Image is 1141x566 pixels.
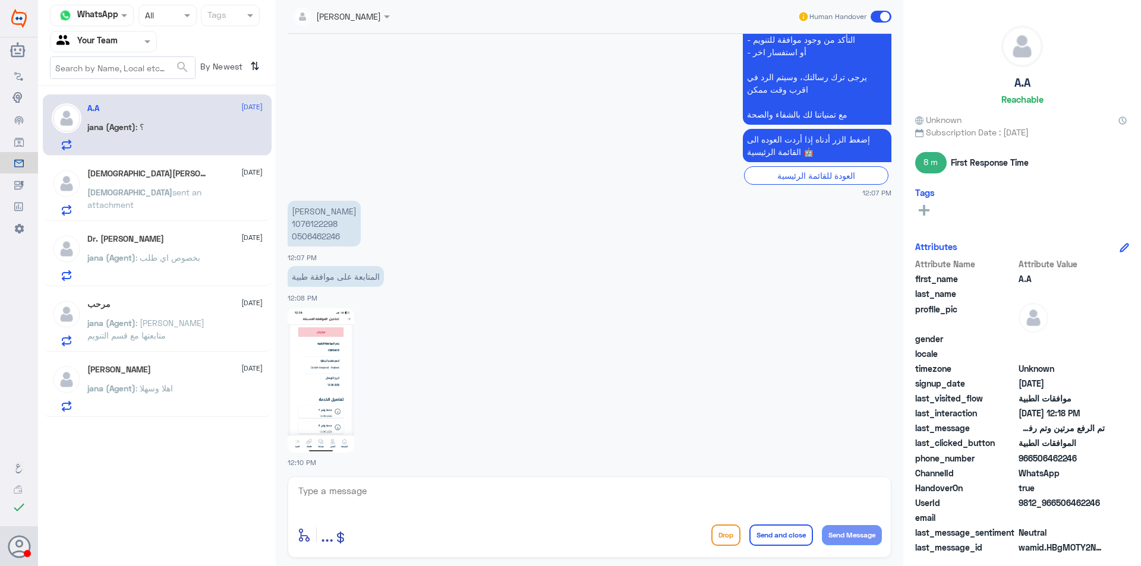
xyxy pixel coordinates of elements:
[56,7,74,24] img: whatsapp.png
[749,524,813,546] button: Send and close
[915,422,1016,434] span: last_message
[87,299,111,309] h5: مرحب
[288,201,361,246] p: 17/8/2025, 12:07 PM
[915,377,1016,390] span: signup_date
[87,122,135,132] span: jana (Agent)
[915,258,1016,270] span: Attribute Name
[87,169,210,179] h5: Islam S Ali
[915,407,1016,419] span: last_interaction
[744,166,888,185] div: العودة للقائمة الرئيسية
[1019,377,1105,390] span: 2025-08-17T09:07:02.446Z
[1019,303,1048,333] img: defaultAdmin.png
[743,129,891,162] p: 17/8/2025, 12:07 PM
[87,252,135,263] span: jana (Agent)
[1019,347,1105,360] span: null
[56,33,74,50] img: yourTeam.svg
[52,365,81,394] img: defaultAdmin.png
[1019,482,1105,494] span: true
[87,365,151,375] h5: ابو كيان
[135,252,200,263] span: : بخصوص اي طلب
[288,468,891,480] p: [PERSON_NAME] joined the conversation
[175,58,190,77] button: search
[241,363,263,374] span: [DATE]
[196,56,245,80] span: By Newest
[915,497,1016,509] span: UserId
[915,287,1016,300] span: last_name
[1019,407,1105,419] span: 2025-08-17T09:18:05.089Z
[241,102,263,112] span: [DATE]
[241,298,263,308] span: [DATE]
[915,333,1016,345] span: gender
[87,103,99,113] h5: A.A
[288,308,354,453] img: 1071833508394177.jpg
[250,56,260,76] i: ⇅
[1019,526,1105,539] span: 0
[915,437,1016,449] span: last_clicked_button
[915,467,1016,479] span: ChannelId
[51,57,195,78] input: Search by Name, Local etc…
[1019,437,1105,449] span: الموافقات الطبية
[809,11,866,22] span: Human Handover
[1019,333,1105,345] span: null
[915,392,1016,404] span: last_visited_flow
[288,266,384,287] p: 17/8/2025, 12:08 PM
[288,294,317,302] span: 12:08 PM
[915,482,1016,494] span: HandoverOn
[52,169,81,198] img: defaultAdmin.png
[288,459,316,466] span: 12:10 PM
[241,167,263,178] span: [DATE]
[11,9,27,28] img: Widebot Logo
[321,524,333,545] span: ...
[87,318,204,340] span: : [PERSON_NAME] متابعتها مع قسم التنويم
[321,521,333,548] button: ...
[915,241,957,252] h6: Attributes
[862,188,891,198] span: 12:07 PM
[915,452,1016,464] span: phone_number
[915,511,1016,524] span: email
[1019,392,1105,404] span: موافقات الطبية
[87,234,164,244] h5: Dr. Elsadig Idris
[1019,422,1105,434] span: تم الرفع مرتين وتم رفض الطلبات
[915,362,1016,375] span: timezone
[711,524,740,546] button: Drop
[241,232,263,243] span: [DATE]
[822,525,882,545] button: Send Message
[87,187,172,197] span: [DEMOGRAPHIC_DATA]
[52,234,81,264] img: defaultAdmin.png
[8,535,30,558] button: Avatar
[1001,94,1044,105] h6: Reachable
[1019,452,1105,464] span: 966506462246
[87,318,135,328] span: jana (Agent)
[135,383,173,393] span: : اهلا وسهلا
[915,187,935,198] h6: Tags
[12,500,26,514] i: check
[1019,273,1105,285] span: A.A
[1002,26,1042,67] img: defaultAdmin.png
[1014,76,1030,90] h5: A.A
[175,60,190,74] span: search
[915,541,1016,554] span: last_message_id
[52,299,81,329] img: defaultAdmin.png
[915,303,1016,330] span: profile_pic
[1019,511,1105,524] span: null
[135,122,144,132] span: : ؟
[288,254,317,261] span: 12:07 PM
[915,526,1016,539] span: last_message_sentiment
[915,347,1016,360] span: locale
[915,152,947,173] span: 8 m
[1019,541,1105,554] span: wamid.HBgMOTY2NTA2NDYyMjQ2FQIAEhgUM0ExRDYyNUI1MTNENjA3QjZCOUYA
[87,383,135,393] span: jana (Agent)
[915,113,962,126] span: Unknown
[1019,362,1105,375] span: Unknown
[915,273,1016,285] span: first_name
[653,469,686,479] span: 12:15 PM
[1019,258,1105,270] span: Attribute Value
[951,156,1029,169] span: First Response Time
[915,126,1129,138] span: Subscription Date : [DATE]
[206,8,226,24] div: Tags
[52,103,81,133] img: defaultAdmin.png
[1019,467,1105,479] span: 2
[1019,497,1105,509] span: 9812_966506462246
